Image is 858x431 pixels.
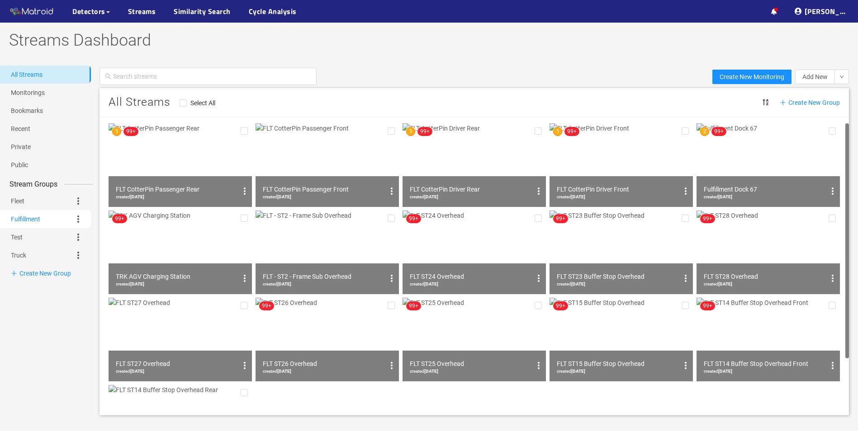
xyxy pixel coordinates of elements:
span: Select All [187,99,219,107]
span: All Streams [109,95,171,109]
span: 99+ [420,128,430,135]
span: 99+ [703,215,712,222]
b: [DATE] [571,369,585,374]
button: options [678,184,693,198]
span: created [557,369,585,374]
button: Create New Monitoring [712,70,792,84]
a: Truck [11,246,26,264]
span: Create New Group [780,98,840,108]
span: 99+ [714,128,724,135]
button: options [825,271,840,286]
button: options [531,184,546,198]
img: FLT ST28 Overhead [697,211,840,294]
span: 99+ [115,215,124,222]
b: [DATE] [277,369,291,374]
span: 99+ [556,303,565,309]
span: created [410,369,438,374]
div: FLT ST28 Overhead [704,271,825,282]
button: options [384,271,399,286]
span: down [839,75,844,80]
span: created [116,281,144,286]
span: created [410,194,438,199]
div: FLT ST27 Overhead [116,358,237,369]
button: options [678,358,693,373]
div: Fulfillment Dock 67 [704,184,825,195]
img: FLT ST27 Overhead [109,298,252,381]
span: plus [780,99,786,106]
button: options [678,271,693,286]
img: FLT ST26 Overhead [256,298,399,381]
img: FLT CotterPin Passenger Front [256,123,399,207]
b: [DATE] [718,194,732,199]
b: [DATE] [130,194,144,199]
button: options [531,271,546,286]
img: TRK AGV Charging Station [109,211,252,294]
a: Private [11,143,31,150]
img: Fulfillment Dock 67 [697,123,840,207]
span: created [704,194,732,199]
button: down [834,70,849,84]
div: FLT ST23 Buffer Stop Overhead [557,271,678,282]
a: Fleet [11,192,24,210]
a: Test [11,228,23,246]
a: Public [11,161,28,169]
button: options [237,271,252,286]
a: Fulfillment [11,210,40,228]
span: created [116,194,144,199]
div: FLT ST26 Overhead [263,358,384,369]
button: options [531,358,546,373]
span: 99+ [567,128,577,135]
span: created [263,194,291,199]
button: options [237,184,252,198]
span: Add New [802,72,828,82]
span: 99+ [409,215,418,222]
div: FLT CotterPin Passenger Rear [116,184,237,195]
a: Cycle Analysis [249,6,297,17]
div: FLT CotterPin Passenger Front [263,184,384,195]
span: created [263,369,291,374]
img: FLT ST23 Buffer Stop Overhead [550,211,693,294]
div: FLT ST25 Overhead [410,358,531,369]
b: [DATE] [571,194,585,199]
b: [DATE] [718,281,732,286]
img: Matroid logo [9,5,54,19]
div: FLT - ST2 - Frame Sub Overhead [263,271,384,282]
b: [DATE] [718,369,732,374]
img: FLT ST14 Buffer Stop Overhead Front [697,298,840,381]
div: FLT CotterPin Driver Front [557,184,678,195]
b: [DATE] [424,369,438,374]
img: FLT CotterPin Driver Rear [403,123,546,207]
span: Detectors [72,6,105,17]
img: FLT CotterPin Driver Front [550,123,693,207]
a: All Streams [11,71,43,78]
a: Monitorings [11,89,45,96]
div: FLT ST24 Overhead [410,271,531,282]
a: Similarity Search [174,6,231,17]
b: [DATE] [424,281,438,286]
a: Bookmarks [11,107,43,114]
div: FLT ST15 Buffer Stop Overhead [557,358,678,369]
span: created [410,281,438,286]
a: Recent [11,125,30,132]
button: options [384,358,399,373]
div: FLT CotterPin Driver Rear [410,184,531,195]
a: Streams [128,6,156,17]
span: Stream Groups [2,178,65,190]
img: FLT CotterPin Passenger Rear [109,123,252,207]
button: Add New [795,70,835,84]
b: [DATE] [571,281,585,286]
b: [DATE] [130,281,144,286]
img: FLT ST15 Buffer Stop Overhead [550,298,693,381]
span: created [704,281,732,286]
img: FLT - ST2 - Frame Sub Overhead [256,211,399,294]
span: plus [11,270,17,276]
b: [DATE] [277,194,291,199]
span: 99+ [126,128,136,135]
img: FLT ST24 Overhead [403,211,546,294]
span: created [116,369,144,374]
b: [DATE] [130,369,144,374]
button: options [384,184,399,198]
span: created [557,281,585,286]
div: TRK AGV Charging Station [116,271,237,282]
input: Search streams [113,70,311,83]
